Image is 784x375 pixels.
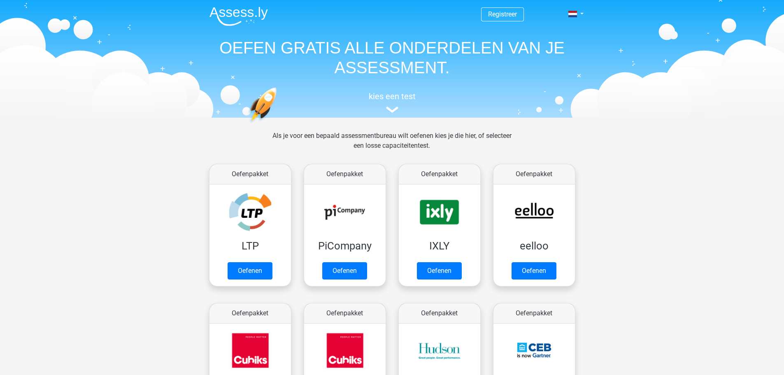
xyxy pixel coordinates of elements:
img: oefenen [248,87,309,162]
h1: OEFEN GRATIS ALLE ONDERDELEN VAN JE ASSESSMENT. [203,38,582,77]
h5: kies een test [203,91,582,101]
div: Als je voor een bepaald assessmentbureau wilt oefenen kies je die hier, of selecteer een losse ca... [266,131,518,161]
a: Oefenen [228,262,272,280]
img: assessment [386,107,398,113]
a: Oefenen [417,262,462,280]
a: Oefenen [322,262,367,280]
a: Oefenen [512,262,556,280]
a: Registreer [488,10,517,18]
img: Assessly [209,7,268,26]
a: kies een test [203,91,582,113]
